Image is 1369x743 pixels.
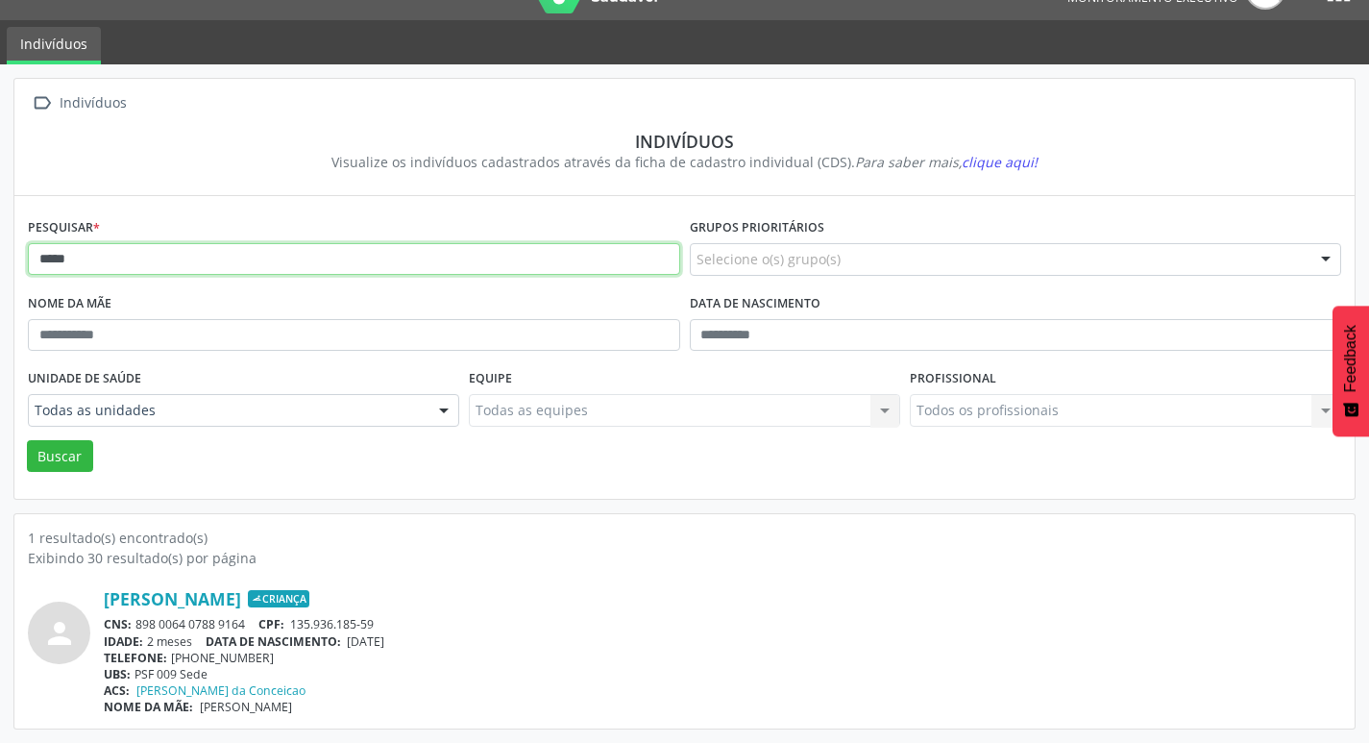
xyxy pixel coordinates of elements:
[104,633,1341,650] div: 2 meses
[910,364,996,394] label: Profissional
[27,440,93,473] button: Buscar
[104,616,132,632] span: CNS:
[28,528,1341,548] div: 1 resultado(s) encontrado(s)
[104,666,131,682] span: UBS:
[104,666,1341,682] div: PSF 009 Sede
[104,650,1341,666] div: [PHONE_NUMBER]
[206,633,341,650] span: DATA DE NASCIMENTO:
[41,152,1328,172] div: Visualize os indivíduos cadastrados através da ficha de cadastro individual (CDS).
[962,153,1038,171] span: clique aqui!
[855,153,1038,171] i: Para saber mais,
[347,633,384,650] span: [DATE]
[56,89,130,117] div: Indivíduos
[28,89,130,117] a:  Indivíduos
[104,699,193,715] span: NOME DA MÃE:
[28,289,111,319] label: Nome da mãe
[136,682,306,699] a: [PERSON_NAME] da Conceicao
[690,289,820,319] label: Data de nascimento
[104,616,1341,632] div: 898 0064 0788 9164
[28,213,100,243] label: Pesquisar
[104,650,167,666] span: TELEFONE:
[42,616,77,651] i: person
[1332,306,1369,436] button: Feedback - Mostrar pesquisa
[290,616,374,632] span: 135.936.185-59
[28,364,141,394] label: Unidade de saúde
[200,699,292,715] span: [PERSON_NAME]
[104,588,241,609] a: [PERSON_NAME]
[41,131,1328,152] div: Indivíduos
[104,682,130,699] span: ACS:
[469,364,512,394] label: Equipe
[248,590,309,607] span: Criança
[258,616,284,632] span: CPF:
[697,249,841,269] span: Selecione o(s) grupo(s)
[7,27,101,64] a: Indivíduos
[690,213,824,243] label: Grupos prioritários
[104,633,143,650] span: IDADE:
[35,401,420,420] span: Todas as unidades
[28,89,56,117] i: 
[1342,325,1359,392] span: Feedback
[28,548,1341,568] div: Exibindo 30 resultado(s) por página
